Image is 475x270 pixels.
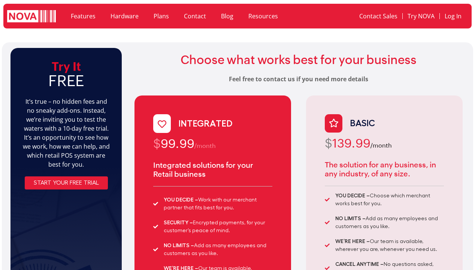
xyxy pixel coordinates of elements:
[153,137,161,151] span: $
[335,216,366,221] b: NO LIMITS –
[229,75,368,83] strong: Feel free to contact us if you need more details
[333,215,444,231] span: Add as many employees and customers as you like.
[440,7,466,25] a: Log In
[325,136,444,153] h2: 139.99
[214,7,241,25] a: Blog
[48,72,84,90] span: FREE
[178,118,233,129] h2: INTEGRATED
[63,7,326,25] nav: Menu
[103,7,146,25] a: Hardware
[194,142,216,149] span: /month
[241,7,285,25] a: Resources
[134,53,463,67] h1: Choose what works best for your business
[335,261,384,267] b: CANCEL ANYTIME –
[335,193,370,198] b: YOU DECIDE –
[34,180,99,186] span: start your free trial
[333,7,466,25] nav: Menu
[162,196,272,212] span: Work with our merchant partner that fits best for you.
[325,160,444,178] h2: The solution for any business, in any industry, of any size.
[370,142,392,149] span: /month
[333,237,444,254] span: Our team is available, wherever you are, whenever you need us.
[162,242,272,258] span: Add as many employees and customers as you like.
[63,7,103,25] a: Features
[164,220,193,225] b: SECURITY –
[162,219,272,235] span: Encrypted payments, for your customer’s peace of mind.
[164,197,198,202] b: YOU DECIDE –
[350,118,375,129] h2: BASIC
[335,239,370,244] b: WE’RE HERE –
[153,161,272,179] h2: Integrated solutions for your Retail business
[153,137,272,153] h2: 99.99
[25,176,108,189] a: start your free trial
[176,7,214,25] a: Contact
[333,192,444,208] span: Choose which merchant works best for you.
[354,7,402,25] a: Contact Sales
[7,10,56,24] img: logo white
[21,58,111,90] h2: Try It
[21,97,111,169] div: It’s true – no hidden fees and no sneaky add-ons. Instead, we’re inviting you to test the waters ...
[325,136,332,150] span: $
[403,7,439,25] a: Try NOVA
[164,243,194,248] b: NO LIMITS –
[146,7,176,25] a: Plans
